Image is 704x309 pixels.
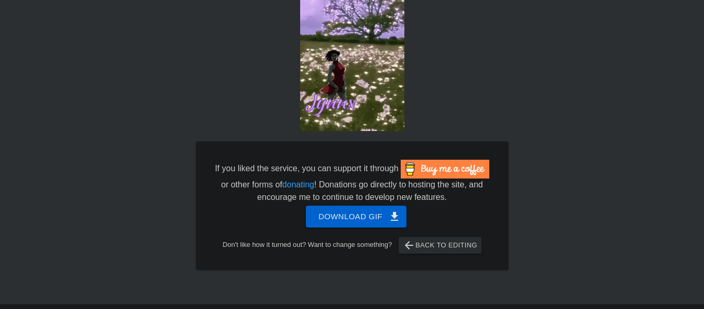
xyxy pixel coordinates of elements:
[298,211,406,220] a: Download gif
[388,210,401,223] span: get_app
[403,239,477,252] span: Back to Editing
[401,160,489,179] img: Buy Me A Coffee
[282,180,314,189] a: donating
[403,239,415,252] span: arrow_back
[318,210,394,223] span: Download gif
[306,206,406,228] button: Download gif
[399,237,481,254] button: Back to Editing
[212,237,492,254] div: Don't like how it turned out? Want to change something?
[214,160,490,204] div: If you liked the service, you can support it through or other forms of ! Donations go directly to...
